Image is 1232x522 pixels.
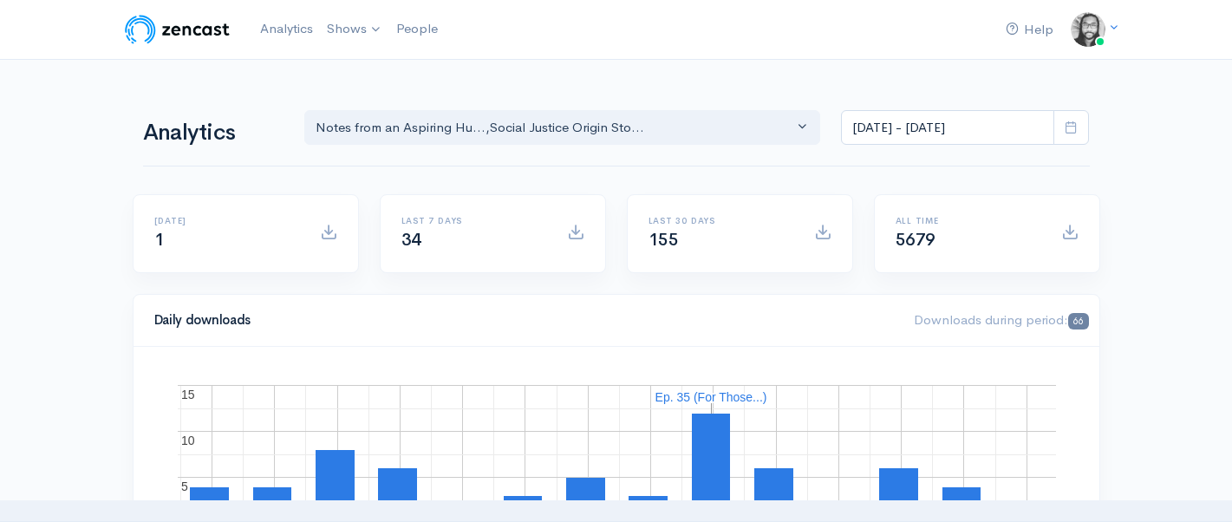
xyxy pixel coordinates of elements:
div: Notes from an Aspiring Hu... , Social Justice Origin Sto... [316,118,794,138]
input: analytics date range selector [841,110,1054,146]
img: ... [1071,12,1105,47]
h1: Analytics [143,121,284,146]
h4: Daily downloads [154,313,894,328]
span: 34 [401,229,421,251]
button: Notes from an Aspiring Hu..., Social Justice Origin Sto... [304,110,821,146]
h6: All time [896,216,1040,225]
a: People [389,10,445,48]
a: Help [999,11,1060,49]
h6: Last 30 days [649,216,793,225]
span: Downloads during period: [914,311,1088,328]
text: 15 [181,388,195,401]
a: Shows [320,10,389,49]
span: 66 [1068,313,1088,330]
h6: Last 7 days [401,216,546,225]
iframe: gist-messenger-bubble-iframe [1173,463,1215,505]
span: 1 [154,229,165,251]
h6: [DATE] [154,216,299,225]
a: Analytics [253,10,320,48]
span: 5679 [896,229,935,251]
text: 10 [181,434,195,447]
text: 5 [181,480,188,493]
text: Ep. 35 (For Those...) [655,390,766,404]
img: ZenCast Logo [122,12,232,47]
span: 155 [649,229,679,251]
